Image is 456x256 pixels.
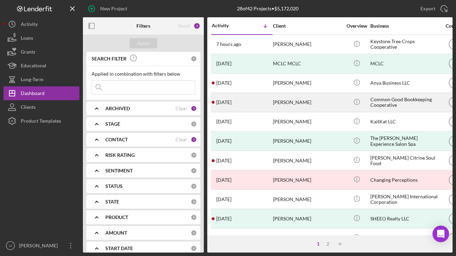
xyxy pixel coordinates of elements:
div: Anya Business LLC [370,74,439,92]
time: 2025-08-04 21:06 [216,99,231,105]
div: [PERSON_NAME] [273,35,342,54]
div: Educational [21,59,46,74]
div: Activity [212,23,242,28]
div: Product Templates [21,114,61,130]
div: [PERSON_NAME] [273,151,342,170]
button: Clients [3,100,79,114]
time: 2025-08-13 18:29 [216,61,231,66]
button: Dashboard [3,86,79,100]
div: 1 [191,136,197,143]
div: MCLC [370,55,439,73]
time: 2025-03-17 23:02 [216,235,231,241]
div: Apply [137,38,150,48]
time: 2025-08-27 19:52 [216,41,241,47]
text: VI [452,100,456,105]
text: VI [452,158,456,163]
button: New Project [83,2,134,16]
text: VI [452,42,456,47]
time: 2025-07-23 19:30 [216,119,231,124]
div: 0 [191,245,197,252]
div: Activity [21,17,38,33]
div: 1 [191,105,197,112]
text: VI [9,244,12,248]
div: [PERSON_NAME] [17,239,62,254]
div: [PERSON_NAME] [273,190,342,208]
div: [PERSON_NAME] [273,93,342,112]
button: VI[PERSON_NAME] [3,239,79,253]
text: VI [452,61,456,66]
div: 0 [191,152,197,158]
text: VI [452,197,456,202]
div: Overview [344,23,370,29]
div: N/A [370,229,439,247]
div: 2 [193,22,200,29]
div: 28 of 42 Projects • $5,172,020 [237,6,298,11]
b: SENTIMENT [105,168,133,173]
div: Business [370,23,439,29]
div: Grants [21,45,35,60]
b: RISK RATING [105,152,135,158]
div: [PERSON_NAME] [273,132,342,150]
button: Export [414,2,453,16]
div: Open Intercom Messenger [433,226,449,242]
div: KaitKat LLC [370,113,439,131]
div: Loans [21,31,33,47]
div: Common Good Bookkeeping Cooperative [370,93,439,112]
b: ARCHIVED [105,106,130,111]
b: START DATE [105,246,133,251]
button: Activity [3,17,79,31]
button: Educational [3,59,79,73]
div: [PERSON_NAME] [273,113,342,131]
div: Export [420,2,435,16]
div: SHEEO Realty LLC [370,209,439,228]
div: Reset [178,23,190,29]
div: [PERSON_NAME] [273,74,342,92]
div: 0 [191,56,197,62]
div: Keystone Tree Crops Cooperative [370,35,439,54]
time: 2025-07-22 01:54 [216,138,231,144]
div: Client [273,23,342,29]
div: [PERSON_NAME] [273,229,342,247]
b: CONTACT [105,137,128,142]
button: Apply [130,38,157,48]
div: [PERSON_NAME] [273,209,342,228]
div: Clients [21,100,36,116]
time: 2025-05-13 16:31 [216,197,231,202]
div: Long-Term [21,73,44,88]
div: The [PERSON_NAME] Experience Salon Spa [370,132,439,150]
text: VI [452,81,456,86]
b: PRODUCT [105,215,128,220]
button: Grants [3,45,79,59]
b: AMOUNT [105,230,127,236]
text: VI [452,120,456,124]
text: VI [452,139,456,144]
div: [PERSON_NAME] International Corporation [370,190,439,208]
text: VI [452,178,456,182]
button: Loans [3,31,79,45]
time: 2025-06-11 20:34 [216,177,231,183]
button: Product Templates [3,114,79,128]
div: 0 [191,168,197,174]
div: 0 [191,183,197,189]
div: 1 [313,241,323,247]
b: SEARCH FILTER [92,56,126,61]
div: 0 [191,230,197,236]
b: STATE [105,199,119,205]
div: Applied in combination with filters below [92,71,195,77]
div: New Project [100,2,127,16]
div: [PERSON_NAME] [273,171,342,189]
div: Clear [175,106,187,111]
b: STATUS [105,183,123,189]
div: [PERSON_NAME] Citrine Soul Food [370,151,439,170]
div: Clear [175,137,187,142]
div: 2 [323,241,333,247]
div: 0 [191,199,197,205]
a: Long-Term [3,73,79,86]
div: Changing Perceptions [370,171,439,189]
div: 0 [191,214,197,220]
